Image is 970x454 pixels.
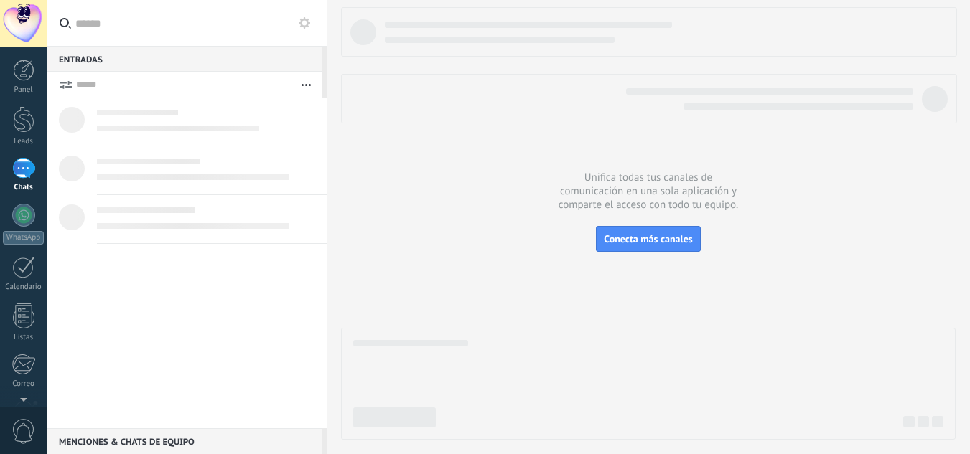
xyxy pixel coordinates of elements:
div: Panel [3,85,45,95]
div: Calendario [3,283,45,292]
button: Más [291,72,322,98]
div: WhatsApp [3,231,44,245]
div: Correo [3,379,45,389]
div: Menciones & Chats de equipo [47,428,322,454]
div: Leads [3,137,45,146]
div: Listas [3,333,45,342]
div: Entradas [47,46,322,72]
button: Conecta más canales [596,226,700,252]
div: Chats [3,183,45,192]
span: Conecta más canales [604,232,692,245]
